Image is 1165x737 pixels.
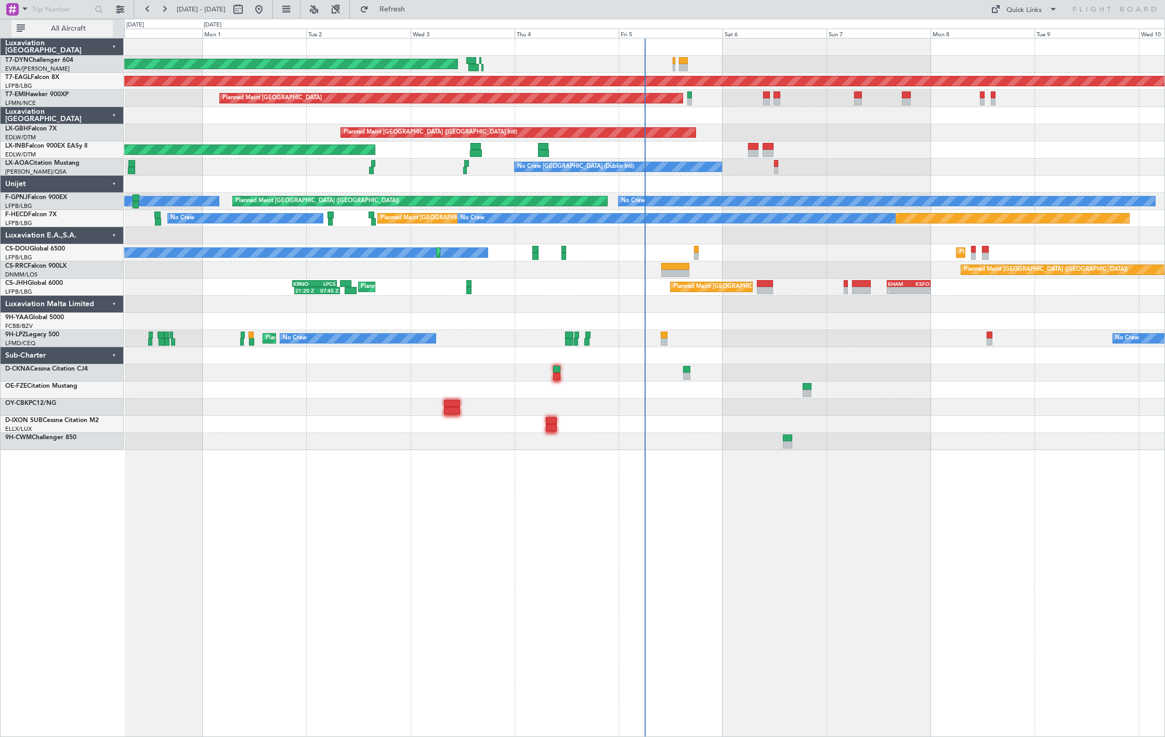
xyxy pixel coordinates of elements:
a: T7-EAGLFalcon 8X [5,74,59,81]
span: LX-INB [5,143,25,149]
a: 9H-LPZLegacy 500 [5,332,59,338]
div: Planned Maint [GEOGRAPHIC_DATA] ([GEOGRAPHIC_DATA]) [235,193,399,209]
div: Quick Links [1007,5,1042,16]
div: No Crew [171,210,194,226]
a: LFPB/LBG [5,82,32,90]
button: All Aircraft [11,20,113,37]
div: No Crew [283,331,307,346]
a: T7-DYNChallenger 604 [5,57,73,63]
div: Sun 31 [98,29,202,38]
a: DNMM/LOS [5,271,37,279]
a: LX-AOACitation Mustang [5,160,80,166]
span: D-CKNA [5,366,30,372]
a: D-CKNACessna Citation CJ4 [5,366,88,372]
span: Refresh [371,6,414,13]
div: KSFO [909,281,930,287]
a: LFPB/LBG [5,288,32,296]
div: Fri 5 [619,29,723,38]
span: LX-GBH [5,126,28,132]
div: Planned Maint [GEOGRAPHIC_DATA] ([GEOGRAPHIC_DATA]) [964,262,1128,278]
div: - [909,287,930,294]
span: OE-FZE [5,383,27,389]
a: F-HECDFalcon 7X [5,212,57,218]
div: Planned Maint [GEOGRAPHIC_DATA] ([GEOGRAPHIC_DATA] Intl) [344,125,517,140]
div: 21:20 Z [295,287,317,294]
div: Tue 2 [306,29,410,38]
a: FCBB/BZV [5,322,33,330]
div: Mon 8 [931,29,1035,38]
div: No Crew [1116,331,1140,346]
span: F-GPNJ [5,194,28,201]
button: Quick Links [986,1,1063,18]
a: EDLW/DTM [5,134,36,141]
a: CS-DOUGlobal 6500 [5,246,65,252]
span: T7-DYN [5,57,29,63]
div: Sun 7 [827,29,931,38]
span: OY-CBK [5,400,29,406]
a: LFPB/LBG [5,219,32,227]
a: F-GPNJFalcon 900EX [5,194,67,201]
div: Planned Maint [GEOGRAPHIC_DATA] [222,90,322,106]
input: Trip Number [32,2,91,17]
div: Sat 6 [723,29,827,38]
a: LFPB/LBG [5,202,32,210]
span: [DATE] - [DATE] [177,5,226,14]
div: - [888,287,909,294]
div: [DATE] [204,21,221,30]
div: No Crew [621,193,645,209]
div: Planned Maint [GEOGRAPHIC_DATA] ([GEOGRAPHIC_DATA]) [381,210,544,226]
a: ELLX/LUX [5,425,32,433]
span: 9H-LPZ [5,332,26,338]
span: All Aircraft [27,25,110,32]
span: CS-JHH [5,280,28,286]
a: LFMD/CEQ [5,339,35,347]
a: EVRA/[PERSON_NAME] [5,65,70,73]
div: No Crew [461,210,485,226]
a: EDLW/DTM [5,151,36,159]
span: CS-DOU [5,246,30,252]
div: LPCS [315,281,336,287]
div: Mon 1 [202,29,306,38]
div: Planned Maint [GEOGRAPHIC_DATA] ([GEOGRAPHIC_DATA]) [959,245,1123,260]
span: 9H-CWM [5,435,32,441]
a: LFMN/NCE [5,99,36,107]
span: T7-EMI [5,91,25,98]
a: CS-JHHGlobal 6000 [5,280,63,286]
div: Wed 3 [411,29,515,38]
div: No Crew [GEOGRAPHIC_DATA] (Dublin Intl) [517,159,634,175]
a: OY-CBKPC12/NG [5,400,56,406]
a: [PERSON_NAME]/QSA [5,168,67,176]
div: Thu 4 [515,29,619,38]
a: LX-INBFalcon 900EX EASy II [5,143,87,149]
span: D-IXON SUB [5,417,43,424]
span: T7-EAGL [5,74,31,81]
div: 07:45 Z [317,287,339,294]
div: Tue 9 [1035,29,1138,38]
span: 9H-YAA [5,314,29,321]
div: KRNO [293,281,315,287]
a: D-IXON SUBCessna Citation M2 [5,417,99,424]
a: LFPB/LBG [5,254,32,261]
div: [DATE] [126,21,144,30]
a: CS-RRCFalcon 900LX [5,263,67,269]
div: Planned Maint [GEOGRAPHIC_DATA] ([GEOGRAPHIC_DATA]) [361,279,525,295]
button: Refresh [355,1,417,18]
span: F-HECD [5,212,28,218]
span: CS-RRC [5,263,28,269]
a: 9H-YAAGlobal 5000 [5,314,64,321]
div: Planned Maint [GEOGRAPHIC_DATA] ([GEOGRAPHIC_DATA]) [439,245,603,260]
span: LX-AOA [5,160,29,166]
div: Planned Maint Nice ([GEOGRAPHIC_DATA]) [266,331,382,346]
a: 9H-CWMChallenger 850 [5,435,76,441]
a: T7-EMIHawker 900XP [5,91,69,98]
div: EHAM [888,281,909,287]
div: Planned Maint [GEOGRAPHIC_DATA] ([GEOGRAPHIC_DATA]) [673,279,837,295]
a: LX-GBHFalcon 7X [5,126,57,132]
a: OE-FZECitation Mustang [5,383,77,389]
